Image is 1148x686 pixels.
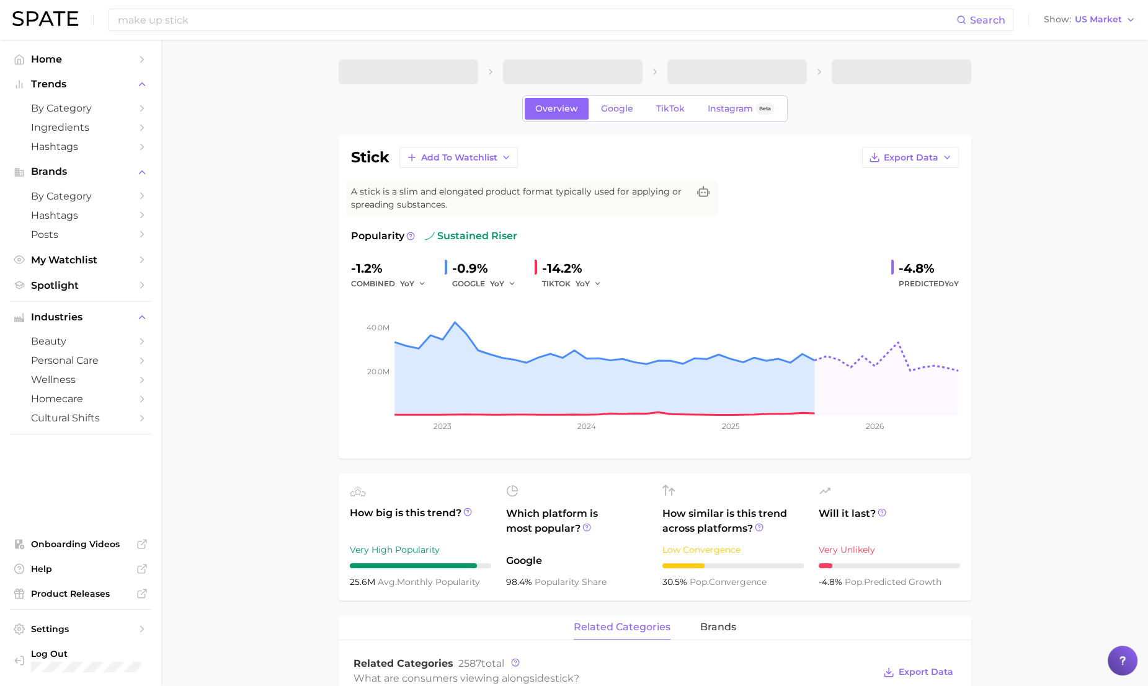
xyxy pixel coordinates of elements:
div: combined [351,276,435,291]
tspan: 2023 [434,421,452,431]
span: Related Categories [354,657,453,669]
span: Google [601,103,633,114]
a: Spotlight [10,276,151,295]
a: Help [10,560,151,578]
span: Industries [31,312,130,323]
div: TIKTOK [542,276,610,291]
span: Google [506,553,647,568]
span: Export Data [899,667,953,677]
div: Very Unlikely [819,542,960,557]
span: TikTok [656,103,685,114]
span: How big is this trend? [350,506,491,536]
button: YoY [490,276,517,291]
span: Spotlight [31,279,130,291]
img: SPATE [12,11,78,26]
span: Product Releases [31,588,130,599]
a: My Watchlist [10,250,151,270]
span: cultural shifts [31,412,130,424]
span: 25.6m [350,576,378,587]
span: 30.5% [662,576,690,587]
a: cultural shifts [10,408,151,428]
a: wellness [10,370,151,389]
tspan: 2026 [866,421,884,431]
button: Export Data [880,664,956,681]
span: YoY [490,278,504,289]
span: YoY [400,278,414,289]
span: 98.4% [506,576,535,587]
a: InstagramBeta [697,98,785,120]
span: Which platform is most popular? [506,506,647,547]
a: Product Releases [10,584,151,603]
div: 9 / 10 [350,563,491,568]
div: -14.2% [542,258,610,278]
span: homecare [31,393,130,405]
span: Beta [759,103,771,114]
button: Export Data [862,147,959,168]
span: convergence [690,576,767,587]
span: Ingredients [31,121,130,133]
span: related categories [574,622,670,633]
span: -4.8% [819,576,845,587]
span: Hashtags [31,209,130,221]
div: 3 / 10 [662,563,804,568]
span: Trends [31,79,130,90]
a: Posts [10,225,151,244]
abbr: popularity index [690,576,709,587]
a: Log out. Currently logged in with e-mail vsananikone@elizabethmott.com. [10,644,151,676]
a: Hashtags [10,137,151,156]
div: 1 / 10 [819,563,960,568]
a: Hashtags [10,206,151,225]
span: Instagram [708,103,753,114]
span: Overview [535,103,578,114]
span: by Category [31,190,130,202]
span: 2587 [458,657,481,669]
div: Low Convergence [662,542,804,557]
div: -0.9% [452,258,525,278]
div: Very High Popularity [350,542,491,557]
span: Log Out [31,648,177,659]
span: Brands [31,166,130,177]
span: YoY [945,279,959,288]
span: total [458,657,504,669]
span: Home [31,53,130,65]
a: Onboarding Videos [10,535,151,553]
a: Home [10,50,151,69]
span: popularity share [535,576,607,587]
tspan: 2024 [577,421,595,431]
input: Search here for a brand, industry, or ingredient [117,9,956,30]
span: predicted growth [845,576,941,587]
span: Settings [31,623,130,635]
a: Ingredients [10,118,151,137]
a: personal care [10,351,151,370]
span: stick [550,672,574,684]
span: beauty [31,335,130,347]
span: by Category [31,102,130,114]
span: YoY [576,278,590,289]
span: Predicted [899,276,959,291]
span: Help [31,563,130,574]
div: -1.2% [351,258,435,278]
span: Onboarding Videos [31,539,130,550]
a: Google [590,98,644,120]
a: Overview [525,98,589,120]
span: How similar is this trend across platforms? [662,506,804,536]
span: brands [700,622,736,633]
abbr: average [378,576,397,587]
a: by Category [10,99,151,118]
span: Add to Watchlist [421,152,497,163]
h1: stick [351,150,389,165]
button: ShowUS Market [1041,12,1139,28]
span: My Watchlist [31,254,130,266]
span: Popularity [351,229,404,244]
tspan: 2025 [722,421,740,431]
button: Add to Watchlist [399,147,518,168]
span: personal care [31,354,130,366]
span: monthly popularity [378,576,480,587]
span: sustained riser [425,229,517,244]
button: YoY [400,276,427,291]
a: homecare [10,389,151,408]
span: Search [970,14,1005,26]
img: sustained riser [425,231,435,241]
span: Export Data [884,152,938,163]
div: GOOGLE [452,276,525,291]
